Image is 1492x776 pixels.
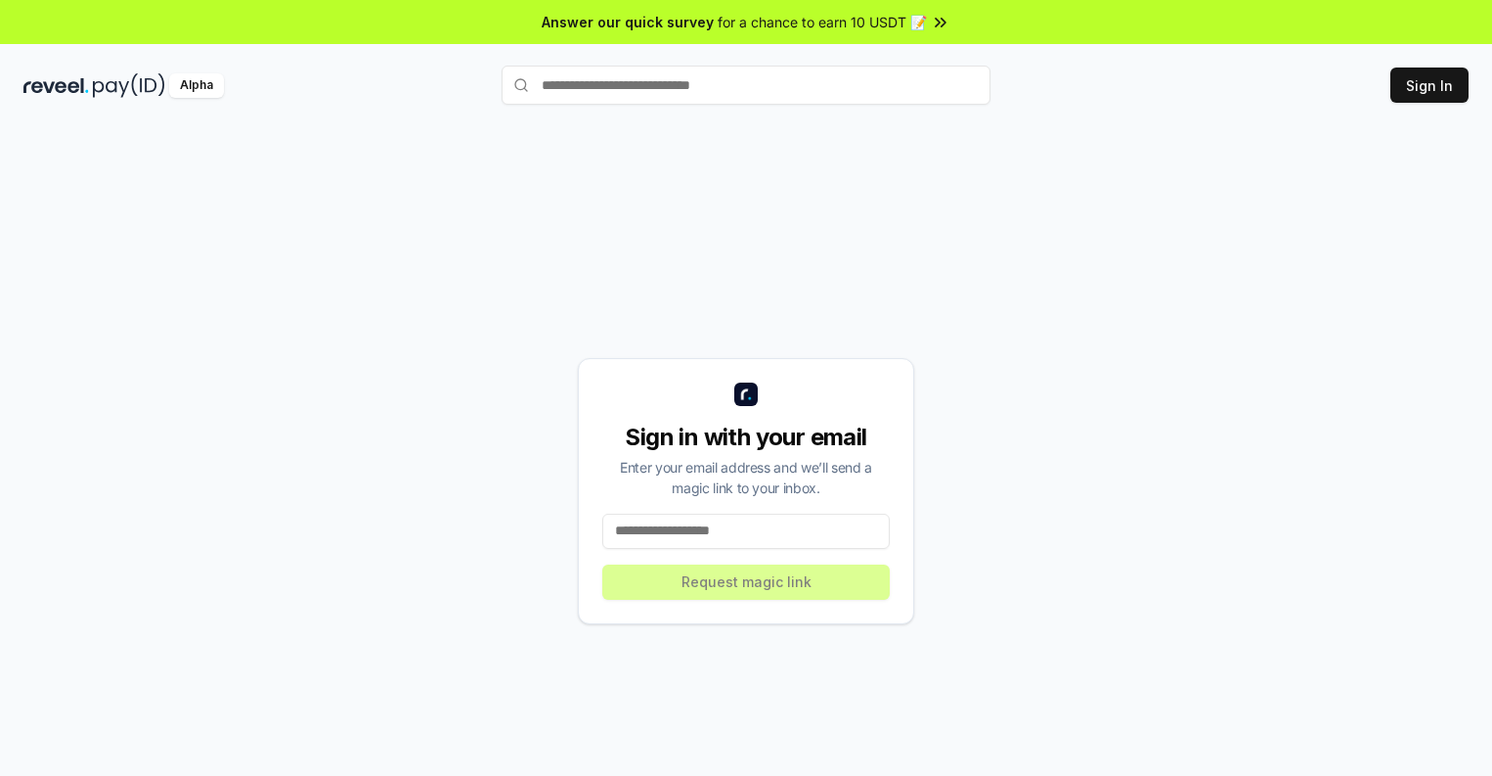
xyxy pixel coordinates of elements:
[23,73,89,98] img: reveel_dark
[602,457,890,498] div: Enter your email address and we’ll send a magic link to your inbox.
[1390,68,1469,103] button: Sign In
[93,73,165,98] img: pay_id
[542,12,714,32] span: Answer our quick survey
[718,12,927,32] span: for a chance to earn 10 USDT 📝
[734,383,758,406] img: logo_small
[602,422,890,453] div: Sign in with your email
[169,73,224,98] div: Alpha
